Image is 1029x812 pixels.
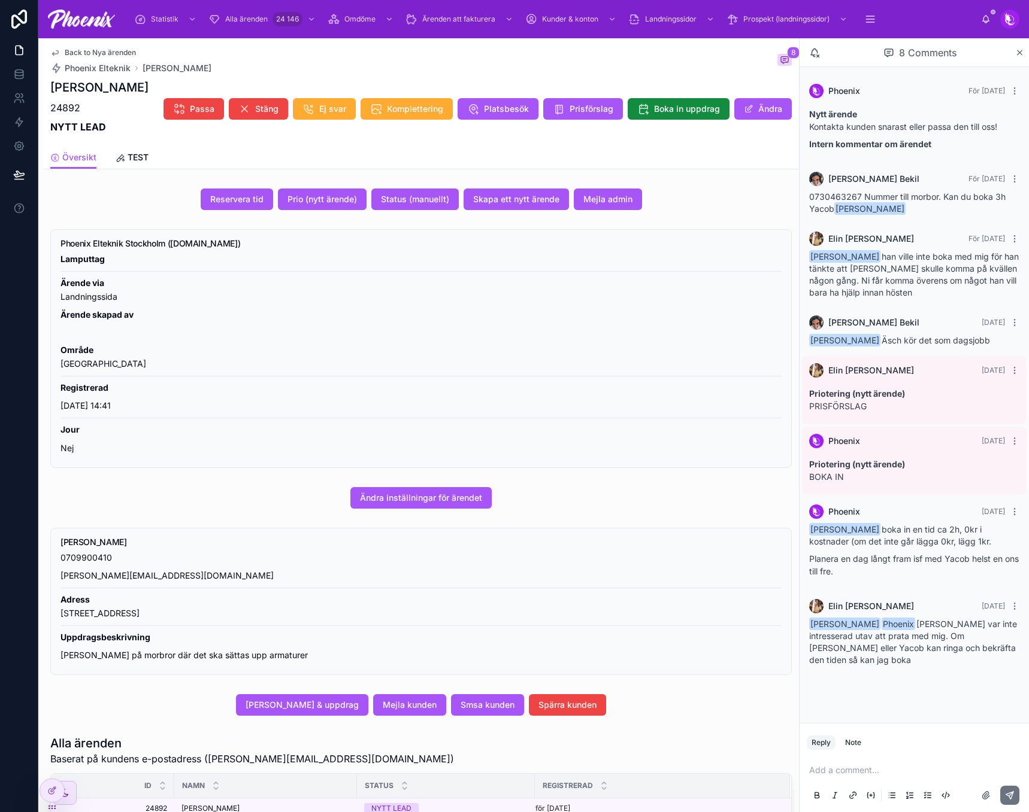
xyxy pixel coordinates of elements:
span: Phoenix Elteknik [65,62,131,74]
span: Id [144,781,152,790]
p: Nej [60,442,782,455]
strong: Nytt ärende [809,109,857,119]
span: Prisförslag [570,103,613,115]
span: han ville inte boka med mig för han tänkte att [PERSON_NAME] skulle komma på kvällen någon gång. ... [809,251,1019,297]
button: Ändra inställningar för ärendet [350,487,492,509]
button: Komplettering [361,98,453,120]
a: Phoenix Elteknik [50,62,131,74]
span: Landningssidor [645,14,697,24]
span: Prospekt (landningssidor) [743,14,830,24]
p: Landningssida [60,276,782,304]
p: PRISFÖRSLAG [809,387,1019,412]
span: 8 [787,47,800,59]
button: Spärra kunden [529,694,606,716]
a: Statistik [131,8,202,30]
button: Mejla admin [574,188,642,210]
span: Ärenden att fakturera [422,14,495,24]
div: 0709900410 isaac@phxel.se ___ **Adress** Slumnäsvägen 71, 135 61 Tyresö ___ **Uppdragsbeskrivning... [60,551,782,663]
span: För [DATE] [969,86,1005,95]
span: [PERSON_NAME] [809,334,880,346]
p: [GEOGRAPHIC_DATA] [60,343,782,371]
strong: Priotering (nytt ärende) [809,388,905,399]
button: Status (manuellt) [371,188,459,210]
span: Phoenix [828,506,860,518]
strong: Ärende skapad av [60,309,134,320]
strong: Priotering (nytt ärende) [809,459,905,469]
span: [PERSON_NAME] [809,250,880,263]
span: Smsa kunden [461,699,514,711]
h5: Phoenix Elteknik Stockholm (phxel.se) [60,239,782,248]
span: Passa [190,103,214,115]
span: Ändra inställningar för ärendet [360,492,482,504]
span: [PERSON_NAME] [809,618,880,630]
button: 8 [777,54,792,68]
span: Phoenix [882,618,915,630]
button: [PERSON_NAME] & uppdrag [236,694,368,716]
span: Platsbesök [484,103,529,115]
span: Översikt [62,151,96,163]
span: Spärra kunden [538,699,597,711]
span: [DATE] [982,436,1005,445]
p: Planera en dag långt fram isf med Yacob helst en ons till fre. [809,552,1019,577]
p: [PERSON_NAME][EMAIL_ADDRESS][DOMAIN_NAME] [60,569,782,583]
span: 0730463267 Nummer till morbor. Kan du boka 3h Yacob [809,191,1006,214]
strong: Jour [60,424,80,434]
a: Prospekt (landningssidor) [723,8,854,30]
span: Status [365,781,394,790]
span: [PERSON_NAME] [809,523,880,536]
span: [PERSON_NAME] [143,62,211,74]
button: Reservera tid [201,188,273,210]
span: NAMN [182,781,205,790]
span: Reservera tid [210,193,264,205]
strong: Registrerad [60,382,108,393]
span: [DATE] [982,318,1005,327]
a: Ärenden att fakturera [402,8,519,30]
span: Kunder & konton [542,14,598,24]
span: 8 Comments [899,45,957,60]
span: [PERSON_NAME] var inte intresserad utav att prata med mig. Om [PERSON_NAME] eller Yacob kan ringa... [809,619,1017,665]
span: [DATE] [982,507,1005,516]
span: [DATE] [982,366,1005,375]
button: Mejla kunden [373,694,446,716]
p: [PERSON_NAME] på morbror där det ska sättas upp armaturer [60,649,782,662]
button: Skapa ett nytt ärende [464,188,569,210]
div: Note [845,738,861,747]
span: Stäng [255,103,279,115]
a: Back to Nya ärenden [50,48,136,57]
div: boka in en tid ca 2h, 0kr i kostnader (om det inte går lägga 0kr, lägg 1kr. [809,524,1019,577]
span: Registrerad [543,781,593,790]
span: TEST [128,151,149,163]
p: [STREET_ADDRESS] [60,593,782,621]
h5: Gerhard [60,538,782,546]
span: För [DATE] [969,234,1005,243]
strong: NYTT LEAD [50,121,106,133]
span: Statistik [151,14,178,24]
span: Phoenix [828,85,860,97]
span: [PERSON_NAME] Bekil [828,317,919,329]
span: Mejla kunden [383,699,437,711]
span: Ej svar [319,103,346,115]
button: Prio (nytt ärende) [278,188,367,210]
p: Kontakta kunden snarast eller passa den till oss! [809,108,1019,133]
button: Ej svar [293,98,356,120]
a: Landningssidor [625,8,721,30]
strong: Ärende via [60,278,104,288]
div: scrollable content [125,6,981,32]
button: Ändra [734,98,792,120]
button: Smsa kunden [451,694,524,716]
span: Prio (nytt ärende) [287,193,357,205]
button: Platsbesök [458,98,538,120]
span: Back to Nya ärenden [65,48,136,57]
button: Prisförslag [543,98,623,120]
span: [PERSON_NAME] Bekil [828,173,919,185]
span: Baserat på kundens e-postadress ([PERSON_NAME][EMAIL_ADDRESS][DOMAIN_NAME]) [50,752,454,766]
strong: Adress [60,594,90,604]
p: [DATE] 14:41 [60,399,782,413]
a: Kunder & konton [522,8,622,30]
span: Phoenix [828,435,860,447]
strong: Uppdragsbeskrivning [60,632,150,642]
h1: [PERSON_NAME] [50,79,149,96]
span: Status (manuellt) [381,193,449,205]
div: 24 146 [273,12,302,26]
strong: Lamputtag [60,254,105,264]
